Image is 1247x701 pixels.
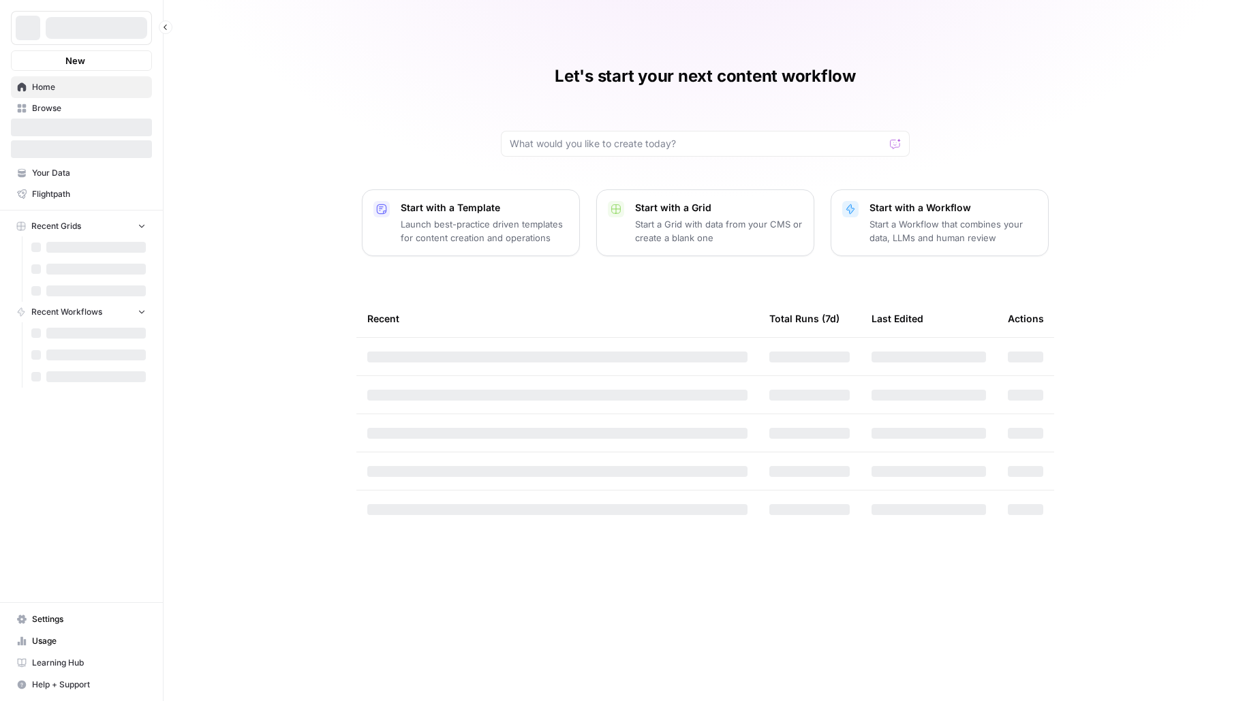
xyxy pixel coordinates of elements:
[1008,300,1044,337] div: Actions
[831,189,1049,256] button: Start with a WorkflowStart a Workflow that combines your data, LLMs and human review
[11,216,152,236] button: Recent Grids
[32,613,146,625] span: Settings
[11,652,152,674] a: Learning Hub
[32,188,146,200] span: Flightpath
[32,657,146,669] span: Learning Hub
[31,306,102,318] span: Recent Workflows
[32,635,146,647] span: Usage
[510,137,884,151] input: What would you like to create today?
[32,81,146,93] span: Home
[869,217,1037,245] p: Start a Workflow that combines your data, LLMs and human review
[32,102,146,114] span: Browse
[367,300,748,337] div: Recent
[769,300,840,337] div: Total Runs (7d)
[635,201,803,215] p: Start with a Grid
[401,217,568,245] p: Launch best-practice driven templates for content creation and operations
[32,167,146,179] span: Your Data
[32,679,146,691] span: Help + Support
[11,76,152,98] a: Home
[11,630,152,652] a: Usage
[872,300,923,337] div: Last Edited
[65,54,85,67] span: New
[401,201,568,215] p: Start with a Template
[555,65,856,87] h1: Let's start your next content workflow
[11,50,152,71] button: New
[635,217,803,245] p: Start a Grid with data from your CMS or create a blank one
[362,189,580,256] button: Start with a TemplateLaunch best-practice driven templates for content creation and operations
[11,608,152,630] a: Settings
[11,97,152,119] a: Browse
[11,302,152,322] button: Recent Workflows
[11,162,152,184] a: Your Data
[596,189,814,256] button: Start with a GridStart a Grid with data from your CMS or create a blank one
[31,220,81,232] span: Recent Grids
[869,201,1037,215] p: Start with a Workflow
[11,674,152,696] button: Help + Support
[11,183,152,205] a: Flightpath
